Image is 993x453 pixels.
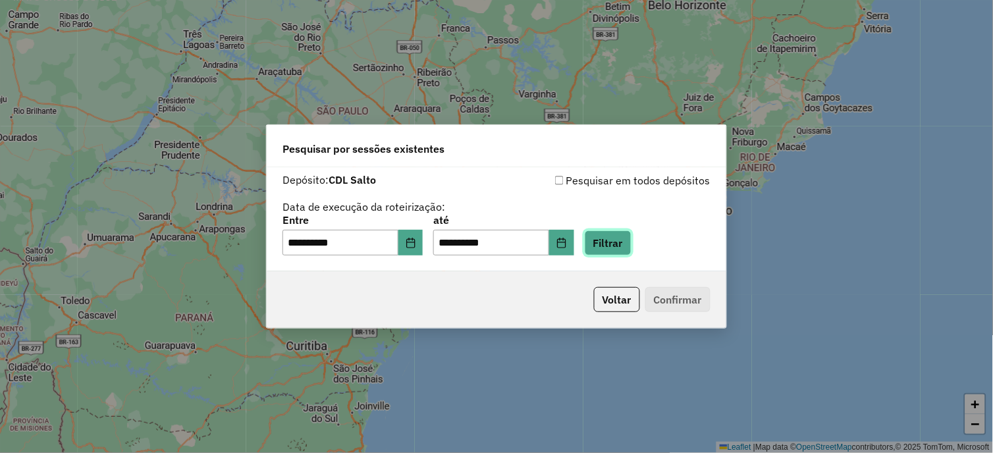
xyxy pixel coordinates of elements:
button: Filtrar [585,230,631,255]
label: Depósito: [282,172,376,188]
button: Voltar [594,287,640,312]
button: Choose Date [549,230,574,256]
button: Choose Date [398,230,423,256]
label: até [433,212,574,228]
span: Pesquisar por sessões existentes [282,141,444,157]
div: Pesquisar em todos depósitos [496,173,711,188]
strong: CDL Salto [329,173,376,186]
label: Data de execução da roteirização: [282,199,445,215]
label: Entre [282,212,423,228]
